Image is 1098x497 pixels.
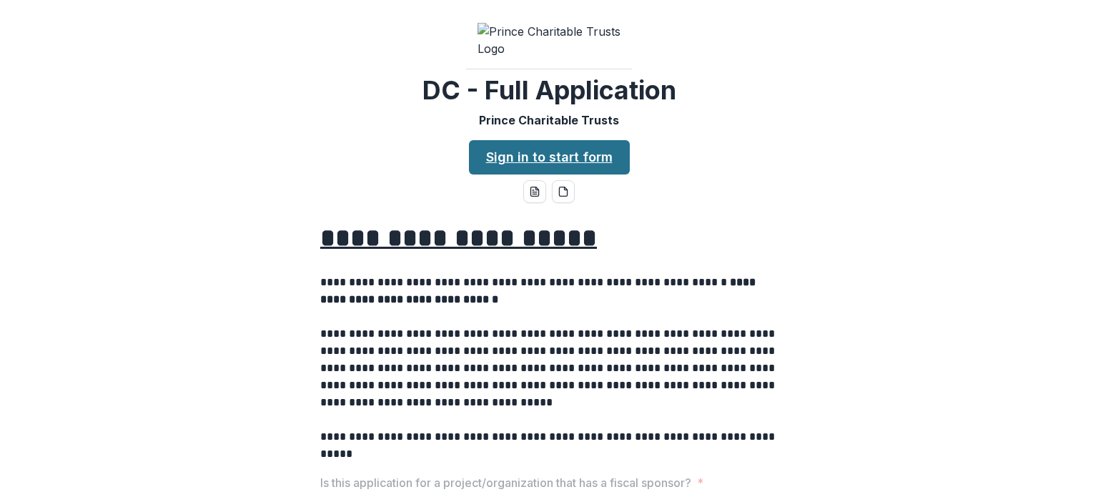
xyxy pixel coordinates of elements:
button: word-download [523,180,546,203]
a: Sign in to start form [469,140,630,174]
p: Is this application for a project/organization that has a fiscal sponsor? [320,474,691,491]
img: Prince Charitable Trusts Logo [478,23,620,57]
p: Prince Charitable Trusts [479,112,619,129]
button: pdf-download [552,180,575,203]
h2: DC - Full Application [422,75,676,106]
